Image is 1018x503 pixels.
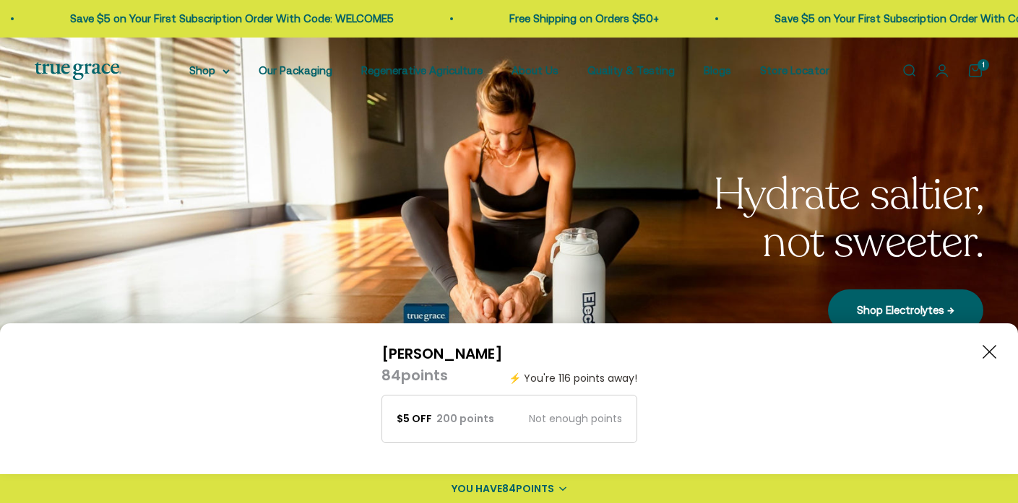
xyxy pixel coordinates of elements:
[401,365,448,385] span: points
[760,64,829,76] a: Store Locator
[587,64,675,76] a: Quality & Testing
[502,481,516,496] span: 84
[436,411,494,427] div: 200 points
[713,165,983,272] split-lines: Hydrate saltier, not sweeter.
[529,411,622,427] div: Not enough points
[452,481,502,496] span: YOU HAVE
[983,345,996,362] div: Close button
[509,371,637,386] div: ⚡ You're 116 points away!
[25,10,349,27] p: Save $5 on Your First Subscription Order With Code: WELCOME5
[397,411,432,427] div: $5 off
[516,481,554,496] span: POINTS
[704,64,731,76] a: Blogs
[259,64,332,76] a: Our Packaging
[828,289,983,331] a: Shop Electrolytes →
[978,59,989,71] cart-count: 1
[397,395,622,442] div: $5 off200 pointsNot enough points
[512,64,558,76] a: About Us
[465,12,614,25] a: Free Shipping on Orders $50+
[361,64,483,76] a: Regenerative Agriculture
[381,365,401,385] span: 84
[189,62,230,79] summary: Shop
[381,343,503,364] div: [PERSON_NAME]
